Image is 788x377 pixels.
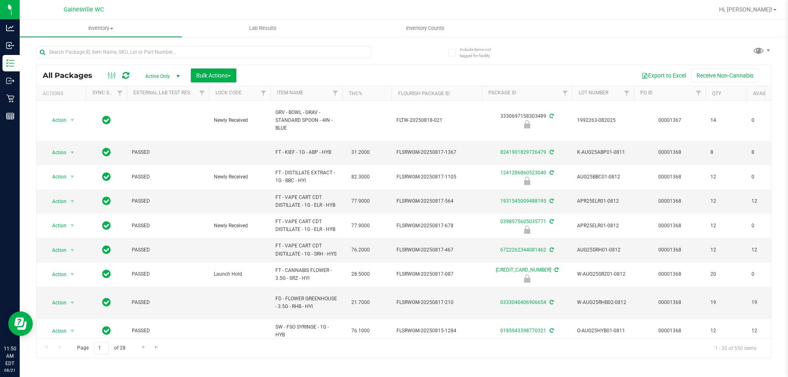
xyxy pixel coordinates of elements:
inline-svg: Inventory [6,59,14,67]
span: 31.2000 [347,146,374,158]
span: select [67,269,78,280]
span: Newly Received [214,117,266,124]
a: Item Name [277,90,303,96]
span: APR25ELR01-0812 [577,197,629,205]
span: Sync from Compliance System [548,170,554,176]
span: FD - FLOWER GREENHOUSE - 3.5G - RHB - HYI [275,295,337,311]
a: 00001367 [658,117,681,123]
span: 19 [710,299,742,306]
a: Flourish Package ID [398,91,450,96]
span: 76.2000 [347,244,374,256]
span: Sync from Compliance System [548,198,554,204]
a: Lot Number [579,90,608,96]
span: Newly Received [214,222,266,230]
a: Available [753,91,778,96]
span: 12 [710,197,742,205]
span: 82.3000 [347,171,374,183]
span: AUG25BBC01-0812 [577,173,629,181]
span: In Sync [102,171,111,183]
span: Sync from Compliance System [548,328,554,334]
span: In Sync [102,268,111,280]
span: 20 [710,270,742,278]
span: APR25ELR01-0812 [577,222,629,230]
span: SW - FSO SYRINGE - 1G - HYB [275,323,337,339]
span: FLSRWGM-20250815-1284 [396,327,477,335]
span: Bulk Actions [196,72,231,79]
span: Inventory [20,25,182,32]
span: select [67,147,78,158]
span: Lab Results [238,25,288,32]
a: Filter [692,86,706,100]
span: FT - VAPE CART CDT DISTILLATE - 1G - ELR - HYB [275,194,337,209]
input: Search Package ID, Item Name, SKU, Lot or Part Number... [36,46,371,58]
span: Sync from Compliance System [548,247,554,253]
a: 8241901829726479 [500,149,546,155]
span: FLTW-20250818-021 [396,117,477,124]
span: Include items not tagged for facility [460,46,501,59]
span: 12 [751,246,783,254]
span: 12 [751,327,783,335]
a: External Lab Test Result [133,90,198,96]
span: AUG25SRH01-0812 [577,246,629,254]
span: Action [45,196,67,207]
span: 21.7000 [347,297,374,308]
span: FLSRWGM-20250817-1105 [396,173,477,181]
a: Package ID [488,90,516,96]
span: Launch Hold [214,270,266,278]
span: Action [45,269,67,280]
span: Action [45,147,67,158]
span: PASSED [132,246,204,254]
div: 3330697158303489 [481,112,573,128]
span: 1992263-082025 [577,117,629,124]
span: 0 [751,117,783,124]
a: 0333040406906654 [500,299,546,305]
span: W-AUG25SRZ01-0812 [577,270,629,278]
a: Lock Code [215,90,242,96]
a: 1241286860523040 [500,170,546,176]
span: select [67,114,78,126]
inline-svg: Reports [6,112,14,120]
span: 0 [751,222,783,230]
span: 28.5000 [347,268,374,280]
a: 0398975605035771 [500,219,546,224]
span: K-AUG25ABP01-0811 [577,149,629,156]
span: 0 [751,270,783,278]
a: 00001368 [658,247,681,253]
input: 1 [94,342,109,354]
span: In Sync [102,244,111,256]
span: PASSED [132,173,204,181]
a: Qty [712,91,721,96]
span: Newly Received [214,173,266,181]
a: Sync Status [92,90,124,96]
div: Newly Received [481,226,573,234]
span: FT - VAPE CART CDT DISTILLATE - 1G - ELR - HYB [275,218,337,233]
span: Sync from Compliance System [548,149,554,155]
a: Filter [559,86,572,100]
span: PASSED [132,327,204,335]
span: In Sync [102,114,111,126]
a: 00001368 [658,198,681,204]
span: Gainesville WC [64,6,104,13]
span: O-AUG25HYB01-0811 [577,327,629,335]
span: 8 [751,149,783,156]
a: 00001368 [658,174,681,180]
a: 0185943398770321 [500,328,546,334]
span: FLSRWGM-20250817-1367 [396,149,477,156]
span: Hi, [PERSON_NAME]! [719,6,772,13]
a: [CREDIT_CARD_NUMBER] [496,267,551,273]
span: FT - KIEF - 1G - ABP - HYB [275,149,337,156]
span: PASSED [132,299,204,306]
inline-svg: Outbound [6,77,14,85]
span: select [67,297,78,308]
a: Inventory Counts [344,20,506,37]
a: 00001368 [658,299,681,305]
span: Action [45,114,67,126]
span: select [67,244,78,256]
span: 77.9000 [347,195,374,207]
a: Filter [329,86,342,100]
a: Filter [257,86,270,100]
button: Bulk Actions [191,69,236,82]
span: In Sync [102,146,111,158]
a: 00001368 [658,328,681,334]
button: Receive Non-Cannabis [691,69,759,82]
